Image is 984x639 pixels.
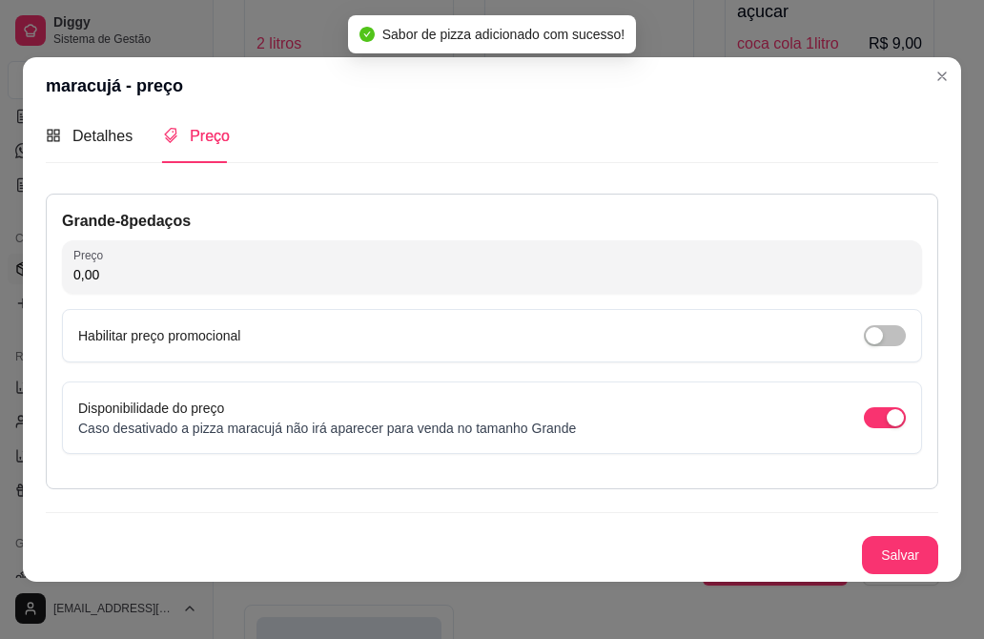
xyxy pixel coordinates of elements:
p: Caso desativado a pizza maracujá não irá aparecer para venda no tamanho Grande [78,419,576,438]
input: Preço [73,265,911,284]
label: Preço [73,247,110,263]
label: Disponibilidade do preço [78,401,224,416]
span: check-circle [359,27,375,42]
div: Grande - 8 pedaços [62,210,922,233]
label: Habilitar preço promocional [78,328,240,343]
header: maracujá - preço [23,57,961,114]
span: Detalhes [72,128,133,144]
button: Salvar [862,536,938,574]
span: Sabor de pizza adicionado com sucesso! [382,27,625,42]
span: appstore [46,128,61,143]
span: tags [163,128,178,143]
span: Preço [190,128,230,144]
button: Close [927,61,957,92]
